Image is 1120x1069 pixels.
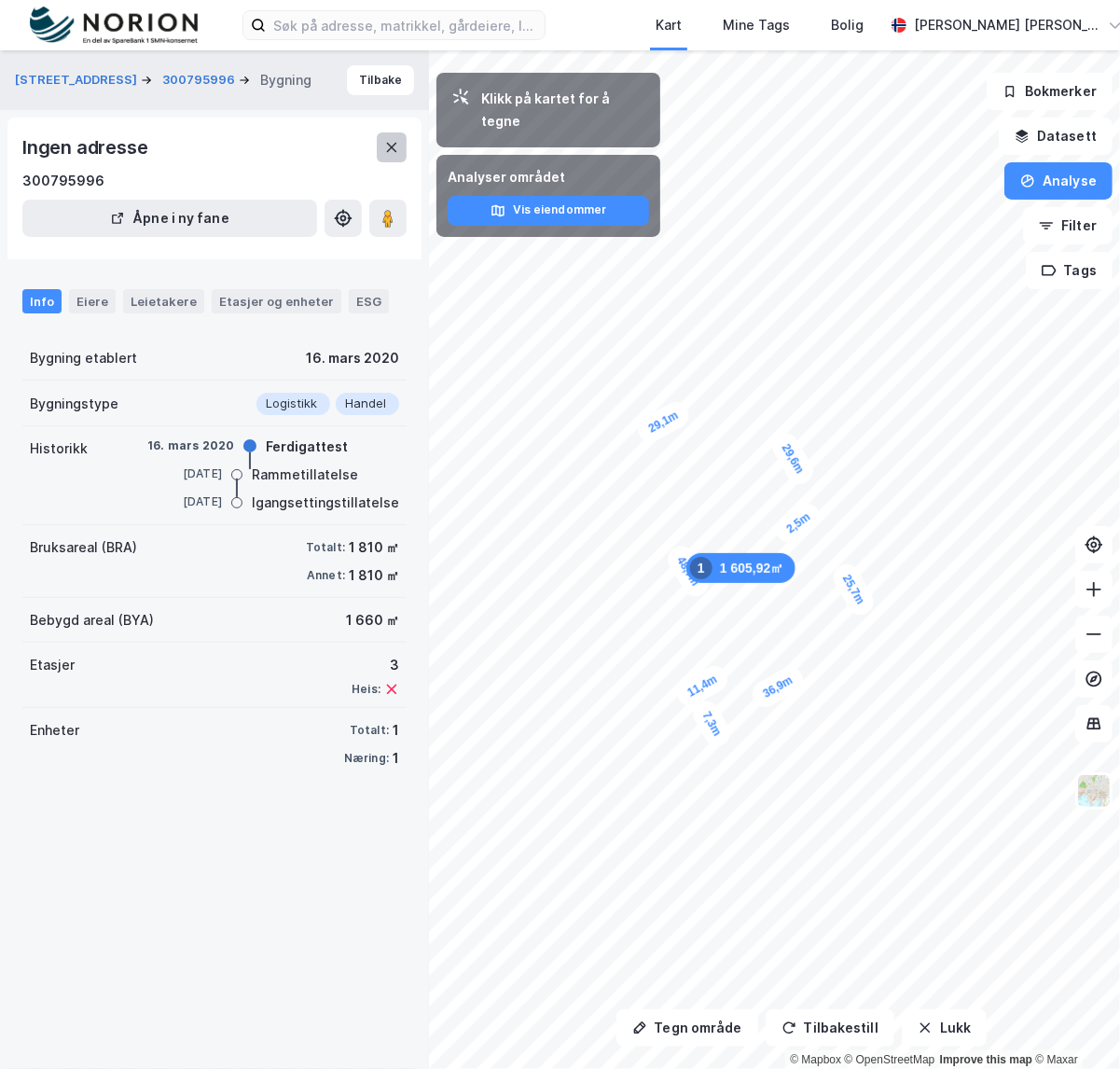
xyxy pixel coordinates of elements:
div: Mine Tags [723,14,790,36]
button: Tegn område [616,1009,758,1047]
button: Analyse [1004,162,1113,200]
div: Kart [656,14,682,36]
button: Lukk [902,1009,987,1047]
div: Igangsettingstillatelse [252,492,399,514]
div: Eiere [69,289,116,313]
div: Historikk [30,437,88,460]
div: Kontrollprogram for chat [1027,979,1120,1069]
div: Annet: [307,568,345,583]
img: Z [1076,773,1112,809]
div: [DATE] [147,493,222,510]
div: Bebygd areal (BYA) [30,609,154,632]
div: 1 [393,719,399,742]
a: OpenStreetMap [845,1053,935,1066]
button: [STREET_ADDRESS] [15,71,141,90]
div: Bygning [260,69,311,91]
button: Bokmerker [987,73,1113,110]
div: Map marker [771,498,825,548]
input: Søk på adresse, matrikkel, gårdeiere, leietakere eller personer [266,11,545,39]
div: Bruksareal (BRA) [30,536,137,559]
button: 300795996 [162,71,239,90]
iframe: Chat Widget [1027,979,1120,1069]
div: Bolig [831,14,864,36]
div: Map marker [688,697,735,751]
div: Totalt: [306,540,345,555]
a: Mapbox [790,1053,841,1066]
div: 3 [352,654,399,676]
button: Tags [1026,252,1113,289]
div: 16. mars 2020 [147,437,235,454]
div: Næring: [344,751,389,766]
button: Vis eiendommer [448,196,649,226]
button: Tilbake [347,65,414,95]
div: Totalt: [350,723,389,738]
div: 1 810 ㎡ [349,536,399,559]
div: Map marker [672,661,732,711]
button: Tilbakestill [766,1009,894,1047]
div: Ferdigattest [266,436,348,458]
div: ESG [349,289,389,313]
div: Rammetillatelse [252,464,358,486]
div: Heis: [352,682,380,697]
div: Bygningstype [30,393,118,415]
div: Map marker [633,397,693,446]
div: Info [22,289,62,313]
div: 1 [690,557,712,579]
div: Ingen adresse [22,132,151,162]
a: Improve this map [940,1053,1032,1066]
div: Map marker [768,429,818,489]
div: Etasjer og enheter [219,293,334,310]
div: Etasjer [30,654,75,676]
div: [PERSON_NAME] [PERSON_NAME] [914,14,1100,36]
div: Map marker [748,662,808,712]
div: Bygning etablert [30,347,137,369]
div: 1 [393,747,399,770]
button: Åpne i ny fane [22,200,317,237]
div: 300795996 [22,170,104,192]
img: norion-logo.80e7a08dc31c2e691866.png [30,7,198,45]
button: Datasett [999,118,1113,155]
div: 1 810 ㎡ [349,564,399,587]
div: Map marker [829,560,878,619]
div: Enheter [30,719,79,742]
div: [DATE] [147,465,222,482]
div: Map marker [686,553,795,583]
div: Analyser området [448,166,649,188]
button: Filter [1023,207,1113,244]
div: Leietakere [123,289,204,313]
div: Klikk på kartet for å tegne [481,88,645,132]
div: 16. mars 2020 [306,347,399,369]
div: 1 660 ㎡ [346,609,399,632]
